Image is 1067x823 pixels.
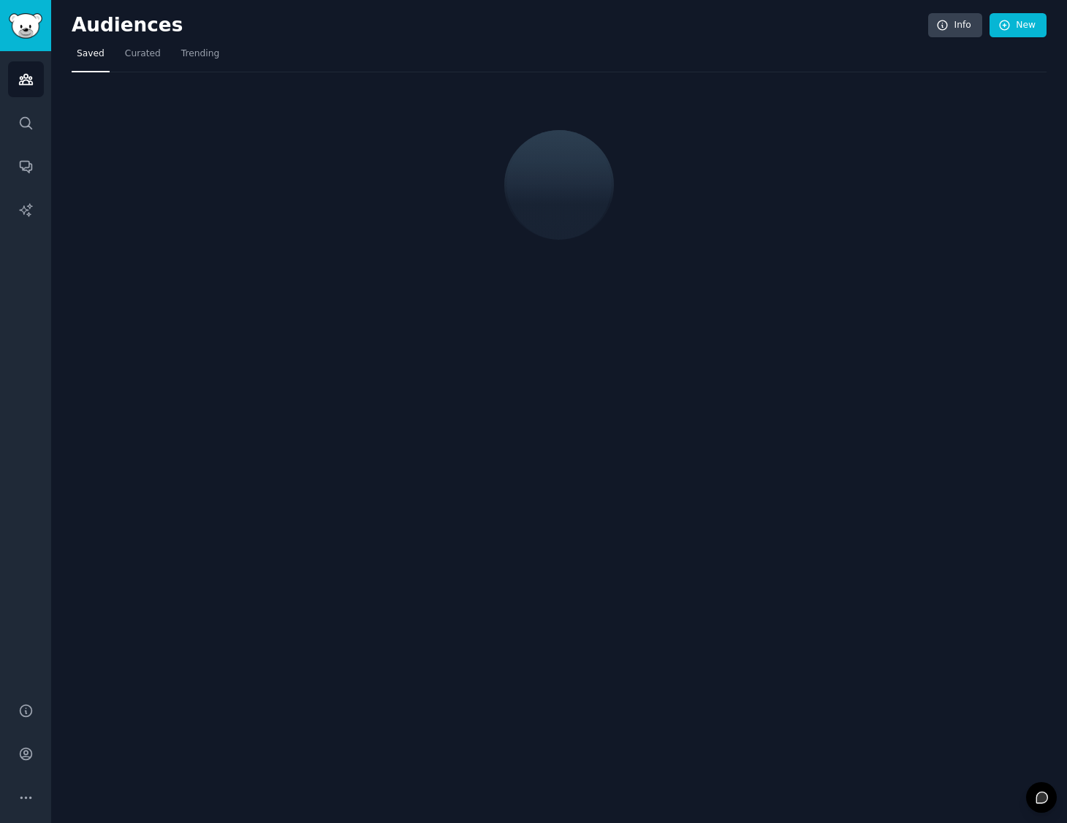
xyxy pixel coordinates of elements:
[990,13,1047,38] a: New
[9,13,42,39] img: GummySearch logo
[125,48,161,61] span: Curated
[120,42,166,72] a: Curated
[77,48,105,61] span: Saved
[72,14,928,37] h2: Audiences
[181,48,219,61] span: Trending
[928,13,982,38] a: Info
[72,42,110,72] a: Saved
[176,42,224,72] a: Trending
